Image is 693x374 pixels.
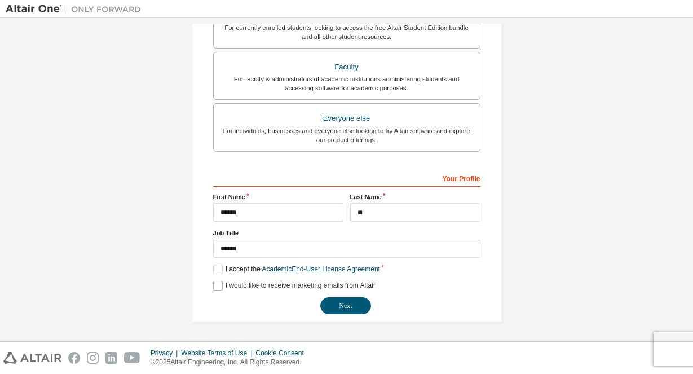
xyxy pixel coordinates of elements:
p: © 2025 Altair Engineering, Inc. All Rights Reserved. [151,358,311,367]
label: I would like to receive marketing emails from Altair [213,281,376,291]
div: Website Terms of Use [181,349,255,358]
a: Academic End-User License Agreement [262,265,380,273]
div: Faculty [220,59,473,75]
label: I accept the [213,265,380,274]
div: For individuals, businesses and everyone else looking to try Altair software and explore our prod... [220,126,473,144]
div: For currently enrolled students looking to access the free Altair Student Edition bundle and all ... [220,23,473,41]
label: First Name [213,192,343,201]
img: linkedin.svg [105,352,117,364]
label: Last Name [350,192,480,201]
label: Job Title [213,228,480,237]
div: Everyone else [220,111,473,126]
div: Privacy [151,349,181,358]
img: Altair One [6,3,147,15]
div: For faculty & administrators of academic institutions administering students and accessing softwa... [220,74,473,93]
img: youtube.svg [124,352,140,364]
div: Your Profile [213,169,480,187]
img: facebook.svg [68,352,80,364]
img: altair_logo.svg [3,352,61,364]
img: instagram.svg [87,352,99,364]
div: Cookie Consent [255,349,310,358]
button: Next [320,297,371,314]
